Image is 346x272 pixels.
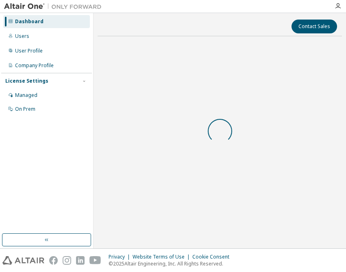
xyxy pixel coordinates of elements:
[109,260,234,267] p: © 2025 Altair Engineering, Inc. All Rights Reserved.
[109,254,133,260] div: Privacy
[15,92,37,99] div: Managed
[63,256,71,265] img: instagram.svg
[15,62,54,69] div: Company Profile
[292,20,337,33] button: Contact Sales
[15,106,35,112] div: On Prem
[89,256,101,265] img: youtube.svg
[76,256,85,265] img: linkedin.svg
[15,33,29,39] div: Users
[2,256,44,265] img: altair_logo.svg
[4,2,106,11] img: Altair One
[5,78,48,84] div: License Settings
[192,254,234,260] div: Cookie Consent
[49,256,58,265] img: facebook.svg
[15,18,44,25] div: Dashboard
[133,254,192,260] div: Website Terms of Use
[15,48,43,54] div: User Profile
